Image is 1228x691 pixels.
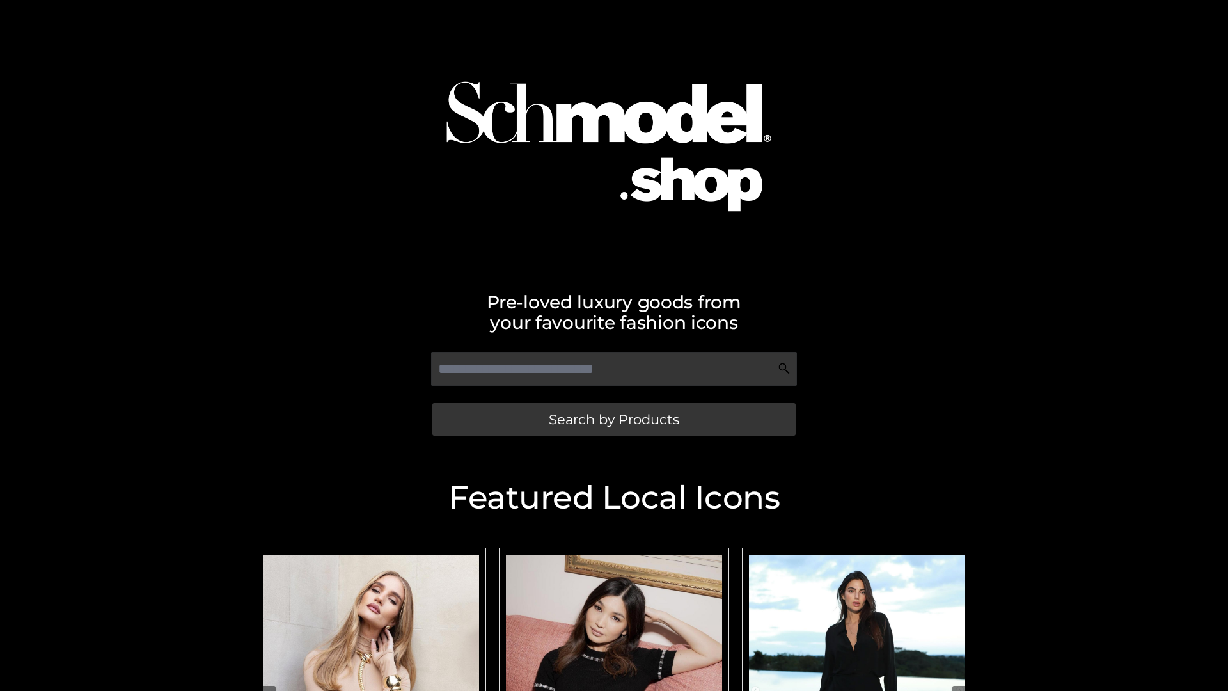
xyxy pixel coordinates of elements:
h2: Featured Local Icons​ [249,482,979,514]
a: Search by Products [432,403,796,436]
h2: Pre-loved luxury goods from your favourite fashion icons [249,292,979,333]
img: Search Icon [778,362,791,375]
span: Search by Products [549,413,679,426]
